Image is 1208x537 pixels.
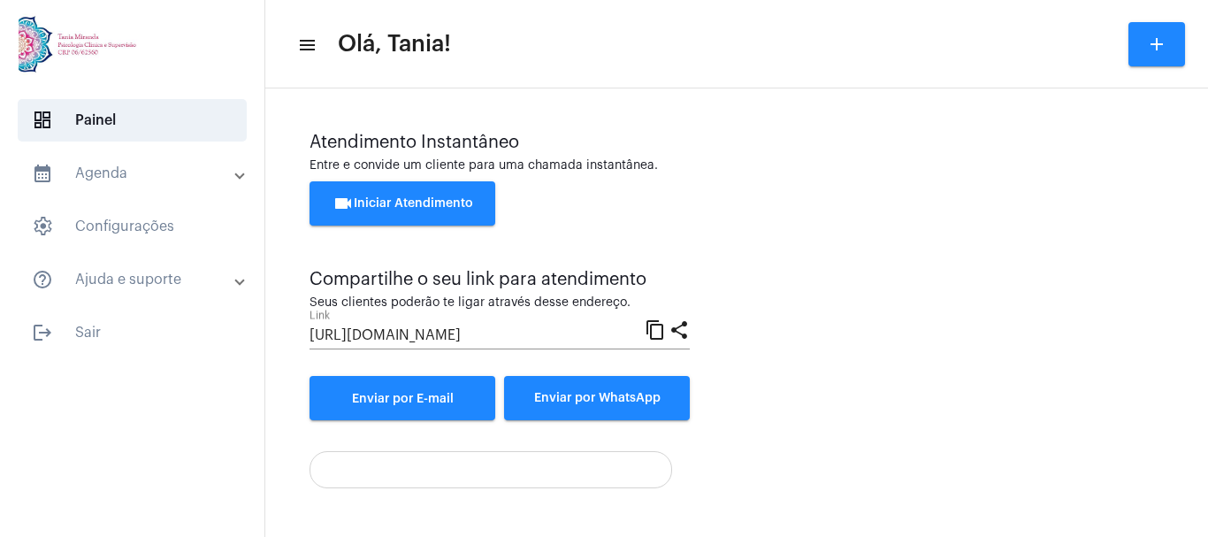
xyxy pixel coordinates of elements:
span: sidenav icon [32,216,53,237]
div: Compartilhe o seu link para atendimento [310,270,690,289]
mat-icon: content_copy [645,318,666,340]
mat-icon: sidenav icon [32,322,53,343]
a: Enviar por E-mail [310,376,495,420]
span: Iniciar Atendimento [333,197,473,210]
button: Enviar por WhatsApp [504,376,690,420]
span: Enviar por E-mail [352,393,454,405]
div: Atendimento Instantâneo [310,133,1164,152]
button: Iniciar Atendimento [310,181,495,226]
mat-expansion-panel-header: sidenav iconAgenda [11,152,264,195]
mat-icon: share [669,318,690,340]
span: sidenav icon [32,110,53,131]
img: 82f91219-cc54-a9e9-c892-318f5ec67ab1.jpg [14,9,145,80]
mat-icon: sidenav icon [32,269,53,290]
mat-panel-title: Agenda [32,163,236,184]
span: Sair [18,311,247,354]
mat-expansion-panel-header: sidenav iconAjuda e suporte [11,258,264,301]
span: Painel [18,99,247,142]
mat-icon: videocam [333,193,354,214]
mat-panel-title: Ajuda e suporte [32,269,236,290]
span: Enviar por WhatsApp [534,392,661,404]
div: Entre e convide um cliente para uma chamada instantânea. [310,159,1164,173]
mat-icon: sidenav icon [32,163,53,184]
span: Olá, Tania! [338,30,451,58]
span: Configurações [18,205,247,248]
mat-icon: sidenav icon [297,35,315,56]
mat-icon: add [1146,34,1167,55]
div: Seus clientes poderão te ligar através desse endereço. [310,296,690,310]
